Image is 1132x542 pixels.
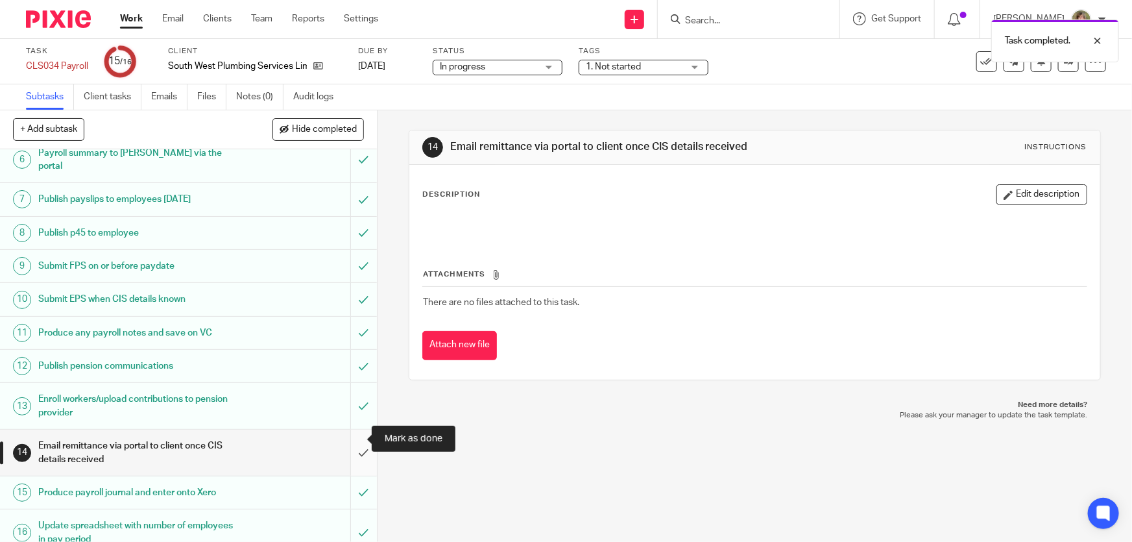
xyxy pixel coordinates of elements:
h1: Produce any payroll notes and save on VC [38,323,237,343]
img: Pixie [26,10,91,28]
button: + Add subtask [13,118,84,140]
span: Hide completed [292,125,357,135]
button: Edit description [996,184,1087,205]
h1: Enroll workers/upload contributions to pension provider [38,389,237,423]
h1: Publish pension communications [38,356,237,376]
a: Client tasks [84,84,141,110]
a: Work [120,12,143,25]
h1: Submit EPS when CIS details known [38,289,237,309]
div: 6 [13,151,31,169]
img: High%20Res%20Andrew%20Price%20Accountants_Poppy%20Jakes%20photography-1142.jpg [1071,9,1092,30]
span: 1. Not started [586,62,641,71]
span: There are no files attached to this task. [423,298,579,307]
button: Hide completed [272,118,364,140]
h1: Payroll summary to [PERSON_NAME] via the portal [38,143,237,177]
div: 15 [13,484,31,502]
p: Need more details? [422,400,1087,410]
label: Client [168,46,342,56]
h1: Submit FPS on or before paydate [38,256,237,276]
p: Task completed. [1005,34,1070,47]
span: In progress [440,62,485,71]
label: Due by [358,46,416,56]
div: 11 [13,324,31,342]
a: Files [197,84,226,110]
h1: Publish p45 to employee [38,223,237,243]
div: 16 [13,524,31,542]
p: Please ask your manager to update the task template. [422,410,1087,421]
p: South West Plumbing Services Limited [168,60,307,73]
div: 9 [13,257,31,275]
a: Subtasks [26,84,74,110]
div: CLS034 Payroll [26,60,88,73]
div: Instructions [1025,142,1087,153]
label: Status [433,46,562,56]
div: 7 [13,190,31,208]
p: Description [422,190,480,200]
a: Clients [203,12,232,25]
a: Team [251,12,272,25]
div: 15 [108,54,132,69]
h1: Publish payslips to employees [DATE] [38,190,237,209]
h1: Produce payroll journal and enter onto Xero [38,483,237,502]
div: 14 [13,444,31,462]
a: Audit logs [293,84,343,110]
span: [DATE] [358,62,385,71]
a: Reports [292,12,324,25]
h1: Email remittance via portal to client once CIS details received [38,436,237,469]
span: Attachments [423,271,485,278]
div: 10 [13,291,31,309]
div: 13 [13,397,31,415]
div: 8 [13,224,31,242]
a: Settings [344,12,378,25]
button: Attach new file [422,331,497,360]
small: /16 [120,58,132,66]
h1: Email remittance via portal to client once CIS details received [450,140,782,154]
a: Email [162,12,184,25]
div: 12 [13,357,31,375]
div: 14 [422,137,443,158]
a: Emails [151,84,187,110]
label: Task [26,46,88,56]
a: Notes (0) [236,84,283,110]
